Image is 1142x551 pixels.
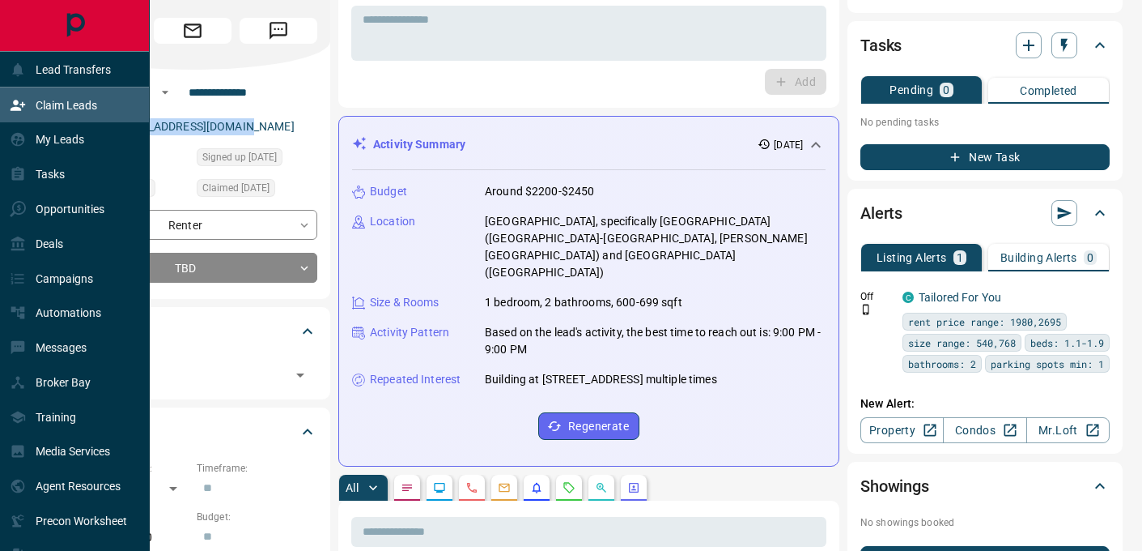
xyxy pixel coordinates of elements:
[595,481,608,494] svg: Opportunities
[197,148,317,171] div: Fri Oct 10 2025
[860,32,902,58] h2: Tasks
[197,510,317,524] p: Budget:
[860,417,944,443] a: Property
[1020,85,1077,96] p: Completed
[370,183,407,200] p: Budget
[485,371,717,388] p: Building at [STREET_ADDRESS] multiple times
[860,144,1110,170] button: New Task
[908,335,1016,351] span: size range: 540,768
[860,200,902,226] h2: Alerts
[860,467,1110,506] div: Showings
[908,314,1061,330] span: rent price range: 1980,2695
[498,481,511,494] svg: Emails
[370,371,461,388] p: Repeated Interest
[197,179,317,202] div: Fri Oct 10 2025
[370,294,439,311] p: Size & Rooms
[1000,252,1077,263] p: Building Alerts
[902,292,914,303] div: condos.ca
[991,356,1104,372] span: parking spots min: 1
[465,481,478,494] svg: Calls
[401,481,414,494] svg: Notes
[860,473,929,499] h2: Showings
[1087,252,1093,263] p: 0
[860,515,1110,530] p: No showings booked
[908,356,976,372] span: bathrooms: 2
[563,481,575,494] svg: Requests
[774,138,803,152] p: [DATE]
[202,149,277,165] span: Signed up [DATE]
[370,213,415,230] p: Location
[860,304,872,315] svg: Push Notification Only
[627,481,640,494] svg: Agent Actions
[943,84,949,96] p: 0
[68,210,317,240] div: Renter
[530,481,543,494] svg: Listing Alerts
[485,324,826,358] p: Based on the lead's activity, the best time to reach out is: 9:00 PM - 9:00 PM
[919,291,1001,304] a: Tailored For You
[1030,335,1104,351] span: beds: 1.1-1.9
[860,194,1110,233] div: Alerts
[433,481,446,494] svg: Lead Browsing Activity
[68,312,317,351] div: Tags
[860,395,1110,412] p: New Alert:
[860,26,1110,65] div: Tasks
[202,180,270,196] span: Claimed [DATE]
[68,412,317,451] div: Criteria
[346,482,359,493] p: All
[485,294,682,311] p: 1 bedroom, 2 bathrooms, 600-699 sqft
[197,461,317,476] p: Timeframe:
[112,120,295,133] a: [EMAIL_ADDRESS][DOMAIN_NAME]
[289,364,312,387] button: Open
[943,417,1026,443] a: Condos
[68,253,317,283] div: TBD
[373,136,465,153] p: Activity Summary
[957,252,963,263] p: 1
[485,213,826,281] p: [GEOGRAPHIC_DATA], specifically [GEOGRAPHIC_DATA] ([GEOGRAPHIC_DATA]-[GEOGRAPHIC_DATA], [PERSON_N...
[370,324,449,341] p: Activity Pattern
[538,412,639,440] button: Regenerate
[485,183,594,200] p: Around $2200-$2450
[155,83,175,102] button: Open
[1026,417,1110,443] a: Mr.Loft
[860,289,893,304] p: Off
[889,84,933,96] p: Pending
[877,252,947,263] p: Listing Alerts
[240,18,317,44] span: Message
[860,110,1110,135] p: No pending tasks
[352,130,826,160] div: Activity Summary[DATE]
[154,18,231,44] span: Email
